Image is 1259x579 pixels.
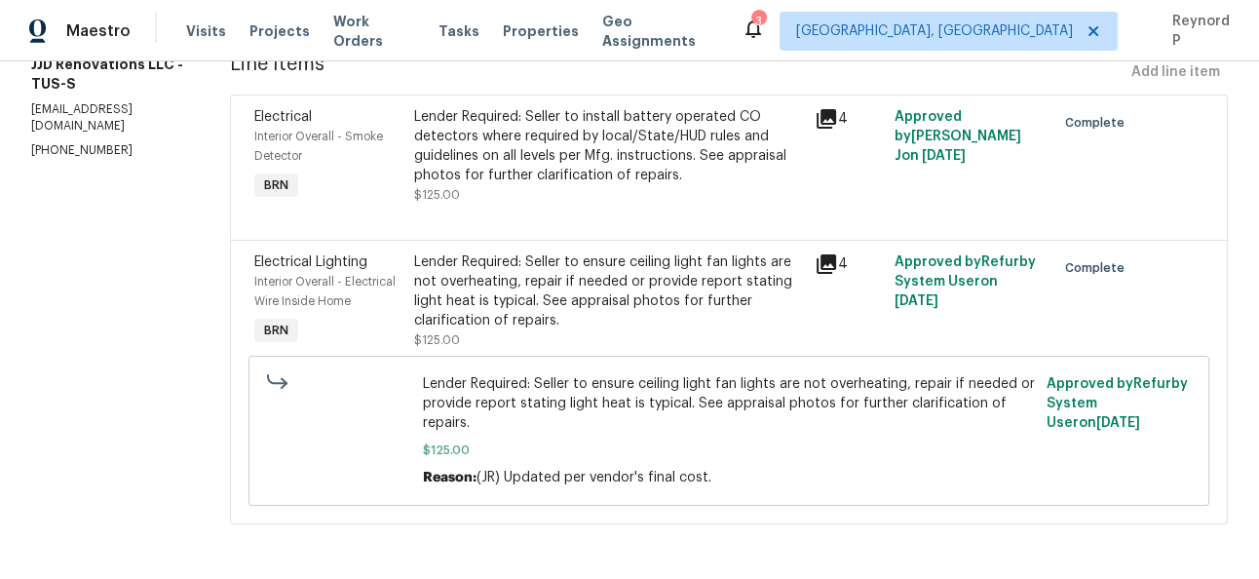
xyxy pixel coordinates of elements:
[922,149,966,163] span: [DATE]
[895,255,1036,308] span: Approved by Refurby System User on
[414,189,460,201] span: $125.00
[423,441,1035,460] span: $125.00
[254,110,312,124] span: Electrical
[1065,113,1132,133] span: Complete
[602,12,718,51] span: Geo Assignments
[1047,377,1188,430] span: Approved by Refurby System User on
[751,12,765,31] div: 3
[796,21,1073,41] span: [GEOGRAPHIC_DATA], [GEOGRAPHIC_DATA]
[477,471,711,484] span: (JR) Updated per vendor's final cost.
[895,110,1021,163] span: Approved by [PERSON_NAME] J on
[414,252,803,330] div: Lender Required: Seller to ensure ceiling light fan lights are not overheating, repair if needed ...
[254,131,383,162] span: Interior Overall - Smoke Detector
[815,252,883,276] div: 4
[31,55,183,94] h5: JJD Renovations LLC - TUS-S
[1164,12,1230,51] span: Reynord P
[414,334,460,346] span: $125.00
[503,21,579,41] span: Properties
[230,55,1124,91] span: Line Items
[186,21,226,41] span: Visits
[815,107,883,131] div: 4
[439,24,479,38] span: Tasks
[254,255,367,269] span: Electrical Lighting
[249,21,310,41] span: Projects
[895,294,938,308] span: [DATE]
[414,107,803,185] div: Lender Required: Seller to install battery operated CO detectors where required by local/State/HU...
[423,471,477,484] span: Reason:
[256,175,296,195] span: BRN
[31,101,183,135] p: [EMAIL_ADDRESS][DOMAIN_NAME]
[333,12,415,51] span: Work Orders
[256,321,296,340] span: BRN
[423,374,1035,433] span: Lender Required: Seller to ensure ceiling light fan lights are not overheating, repair if needed ...
[1096,416,1140,430] span: [DATE]
[31,142,183,159] p: [PHONE_NUMBER]
[254,276,396,307] span: Interior Overall - Electrical Wire Inside Home
[66,21,131,41] span: Maestro
[1065,258,1132,278] span: Complete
